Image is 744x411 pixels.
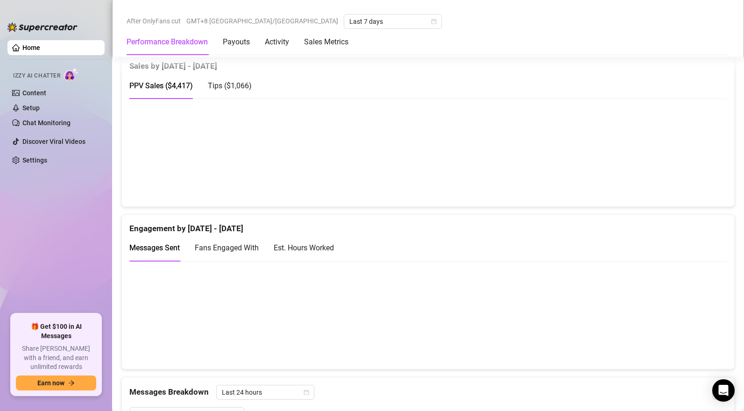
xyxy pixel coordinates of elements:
span: Last 7 days [349,14,436,28]
div: Est. Hours Worked [274,242,334,254]
div: Payouts [223,36,250,48]
span: Earn now [37,379,64,387]
span: Fans Engaged With [195,243,259,252]
span: calendar [304,390,309,395]
span: Messages Sent [129,243,180,252]
a: Setup [22,104,40,112]
a: Chat Monitoring [22,119,71,127]
div: Performance Breakdown [127,36,208,48]
div: Engagement by [DATE] - [DATE] [129,215,727,235]
img: logo-BBDzfeDw.svg [7,22,78,32]
a: Settings [22,156,47,164]
span: Share [PERSON_NAME] with a friend, and earn unlimited rewards [16,344,96,372]
img: AI Chatter [64,68,78,81]
div: Sales by [DATE] - [DATE] [129,52,727,72]
span: PPV Sales ( $4,417 ) [129,81,193,90]
span: calendar [431,19,437,24]
div: Messages Breakdown [129,385,727,400]
div: Activity [265,36,289,48]
div: Sales Metrics [304,36,348,48]
span: Last 24 hours [222,385,309,399]
div: Open Intercom Messenger [712,379,735,402]
span: After OnlyFans cut [127,14,181,28]
button: Earn nowarrow-right [16,376,96,390]
a: Home [22,44,40,51]
a: Discover Viral Videos [22,138,85,145]
span: 🎁 Get $100 in AI Messages [16,322,96,340]
span: Tips ( $1,066 ) [208,81,252,90]
span: GMT+8 [GEOGRAPHIC_DATA]/[GEOGRAPHIC_DATA] [186,14,338,28]
span: arrow-right [68,380,75,386]
span: Izzy AI Chatter [13,71,60,80]
a: Content [22,89,46,97]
